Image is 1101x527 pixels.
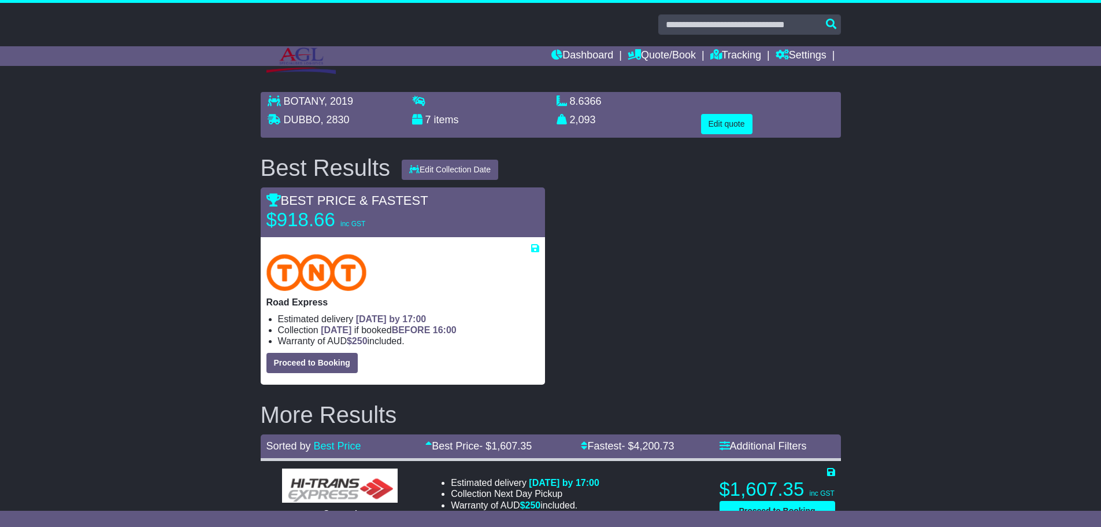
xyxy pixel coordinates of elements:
[581,440,674,452] a: Fastest- $4,200.73
[347,336,368,346] span: $
[284,114,321,126] span: DUBBO
[634,440,674,452] span: 4,200.73
[433,325,457,335] span: 16:00
[628,46,696,66] a: Quote/Book
[266,440,311,452] span: Sorted by
[314,440,361,452] a: Best Price
[451,500,599,511] li: Warranty of AUD included.
[278,325,539,336] li: Collection
[720,478,835,501] p: $1,607.35
[425,114,431,126] span: 7
[261,402,841,428] h2: More Results
[284,95,324,107] span: BOTANY
[282,469,398,503] img: HiTrans (Machship): General
[425,440,532,452] a: Best Price- $1,607.35
[255,155,396,180] div: Best Results
[701,114,752,134] button: Edit quote
[352,336,368,346] span: 250
[570,95,602,107] span: 8.6366
[323,509,358,519] span: General
[321,325,351,335] span: [DATE]
[525,500,541,510] span: 250
[451,477,599,488] li: Estimated delivery
[720,501,835,521] button: Proceed to Booking
[434,114,459,126] span: items
[622,440,674,452] span: - $
[356,314,427,324] span: [DATE] by 17:00
[570,114,596,126] span: 2,093
[266,208,411,231] p: $918.66
[809,489,834,497] span: inc GST
[324,95,353,107] span: , 2019
[520,500,541,510] span: $
[266,353,358,373] button: Proceed to Booking
[491,440,532,452] span: 1,607.35
[321,114,350,126] span: , 2830
[776,46,826,66] a: Settings
[529,478,599,488] span: [DATE] by 17:00
[321,325,456,335] span: if booked
[479,440,532,452] span: - $
[340,220,365,228] span: inc GST
[266,254,367,291] img: TNT Domestic: Road Express
[392,325,431,335] span: BEFORE
[266,297,539,308] p: Road Express
[402,160,498,180] button: Edit Collection Date
[451,488,599,499] li: Collection
[278,336,539,347] li: Warranty of AUD included.
[720,440,807,452] a: Additional Filters
[494,489,562,499] span: Next Day Pickup
[266,193,428,208] span: BEST PRICE & FASTEST
[710,46,761,66] a: Tracking
[551,46,613,66] a: Dashboard
[278,314,539,325] li: Estimated delivery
